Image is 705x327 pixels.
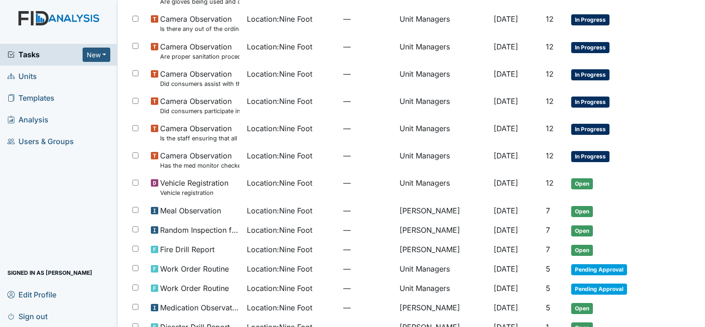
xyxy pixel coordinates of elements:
[571,42,609,53] span: In Progress
[160,68,239,88] span: Camera Observation Did consumers assist with the clean up?
[546,245,550,254] span: 7
[343,150,392,161] span: —
[343,96,392,107] span: —
[160,205,221,216] span: Meal Observation
[160,161,239,170] small: Has the med monitor checked MAR and blister packs within the first hour?
[343,68,392,79] span: —
[343,123,392,134] span: —
[160,188,228,197] small: Vehicle registration
[571,264,627,275] span: Pending Approval
[160,263,229,274] span: Work Order Routine
[546,14,554,24] span: 12
[396,146,490,174] td: Unit Managers
[571,178,593,189] span: Open
[160,79,239,88] small: Did consumers assist with the clean up?
[396,201,490,221] td: [PERSON_NAME]
[247,123,312,134] span: Location : Nine Foot
[396,298,490,318] td: [PERSON_NAME]
[7,113,48,127] span: Analysis
[247,224,312,236] span: Location : Nine Foot
[160,283,229,294] span: Work Order Routine
[396,37,490,65] td: Unit Managers
[494,264,518,273] span: [DATE]
[546,178,554,188] span: 12
[546,264,550,273] span: 5
[247,13,312,24] span: Location : Nine Foot
[160,52,239,61] small: Are proper sanitation procedures followed?
[546,97,554,106] span: 12
[343,263,392,274] span: —
[494,284,518,293] span: [DATE]
[160,224,239,236] span: Random Inspection for AM
[494,178,518,188] span: [DATE]
[571,151,609,162] span: In Progress
[160,13,239,33] span: Camera Observation Is there any out of the ordinary cell phone usage?
[7,91,54,105] span: Templates
[546,42,554,51] span: 12
[7,134,74,149] span: Users & Groups
[160,150,239,170] span: Camera Observation Has the med monitor checked MAR and blister packs within the first hour?
[160,41,239,61] span: Camera Observation Are proper sanitation procedures followed?
[494,245,518,254] span: [DATE]
[247,263,312,274] span: Location : Nine Foot
[343,302,392,313] span: —
[160,177,228,197] span: Vehicle Registration Vehicle registration
[396,119,490,146] td: Unit Managers
[396,92,490,119] td: Unit Managers
[494,225,518,235] span: [DATE]
[343,41,392,52] span: —
[247,177,312,188] span: Location : Nine Foot
[546,303,550,312] span: 5
[396,240,490,260] td: [PERSON_NAME]
[247,283,312,294] span: Location : Nine Foot
[7,266,92,280] span: Signed in as [PERSON_NAME]
[247,41,312,52] span: Location : Nine Foot
[7,49,83,60] a: Tasks
[160,24,239,33] small: Is there any out of the ordinary cell phone usage?
[7,69,37,84] span: Units
[494,124,518,133] span: [DATE]
[343,224,392,236] span: —
[160,244,215,255] span: Fire Drill Report
[160,123,239,143] span: Camera Observation Is the staff ensuring that all MAR's have been reviewed and signed once ll med...
[494,14,518,24] span: [DATE]
[546,284,550,293] span: 5
[343,13,392,24] span: —
[494,42,518,51] span: [DATE]
[247,150,312,161] span: Location : Nine Foot
[160,302,239,313] span: Medication Observation Checklist
[494,69,518,79] span: [DATE]
[396,221,490,240] td: [PERSON_NAME]
[546,69,554,79] span: 12
[160,134,239,143] small: Is the staff ensuring that all MAR's have been reviewed and signed once ll medication has been gi...
[343,177,392,188] span: —
[494,206,518,215] span: [DATE]
[247,244,312,255] span: Location : Nine Foot
[343,244,392,255] span: —
[7,309,48,323] span: Sign out
[247,96,312,107] span: Location : Nine Foot
[546,206,550,215] span: 7
[396,260,490,279] td: Unit Managers
[83,48,110,62] button: New
[571,225,593,236] span: Open
[546,124,554,133] span: 12
[247,68,312,79] span: Location : Nine Foot
[571,303,593,314] span: Open
[247,302,312,313] span: Location : Nine Foot
[247,205,312,216] span: Location : Nine Foot
[494,97,518,106] span: [DATE]
[396,279,490,298] td: Unit Managers
[160,96,239,115] span: Camera Observation Did consumers participate in family style dining?
[571,69,609,80] span: In Progress
[494,303,518,312] span: [DATE]
[546,225,550,235] span: 7
[7,287,56,302] span: Edit Profile
[571,284,627,295] span: Pending Approval
[494,151,518,160] span: [DATE]
[571,97,609,108] span: In Progress
[546,151,554,160] span: 12
[571,14,609,25] span: In Progress
[571,124,609,135] span: In Progress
